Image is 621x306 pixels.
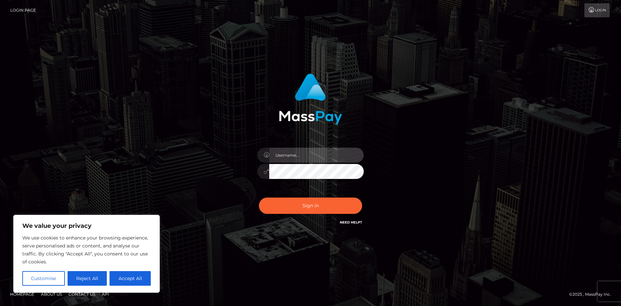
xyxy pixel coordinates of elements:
[584,3,610,17] a: Login
[66,289,98,299] a: Contact Us
[68,271,107,286] button: Reject All
[99,289,112,299] a: API
[340,220,362,225] a: Need Help?
[22,271,65,286] button: Customise
[7,289,37,299] a: Homepage
[279,74,342,124] img: MassPay Login
[22,222,151,230] p: We value your privacy
[109,271,151,286] button: Accept All
[22,234,151,266] p: We use cookies to enhance your browsing experience, serve personalised ads or content, and analys...
[10,3,36,17] a: Login Page
[569,291,616,298] div: © 2025 , MassPay Inc.
[13,215,160,293] div: We value your privacy
[38,289,65,299] a: About Us
[269,148,364,163] input: Username...
[259,198,362,214] button: Sign in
